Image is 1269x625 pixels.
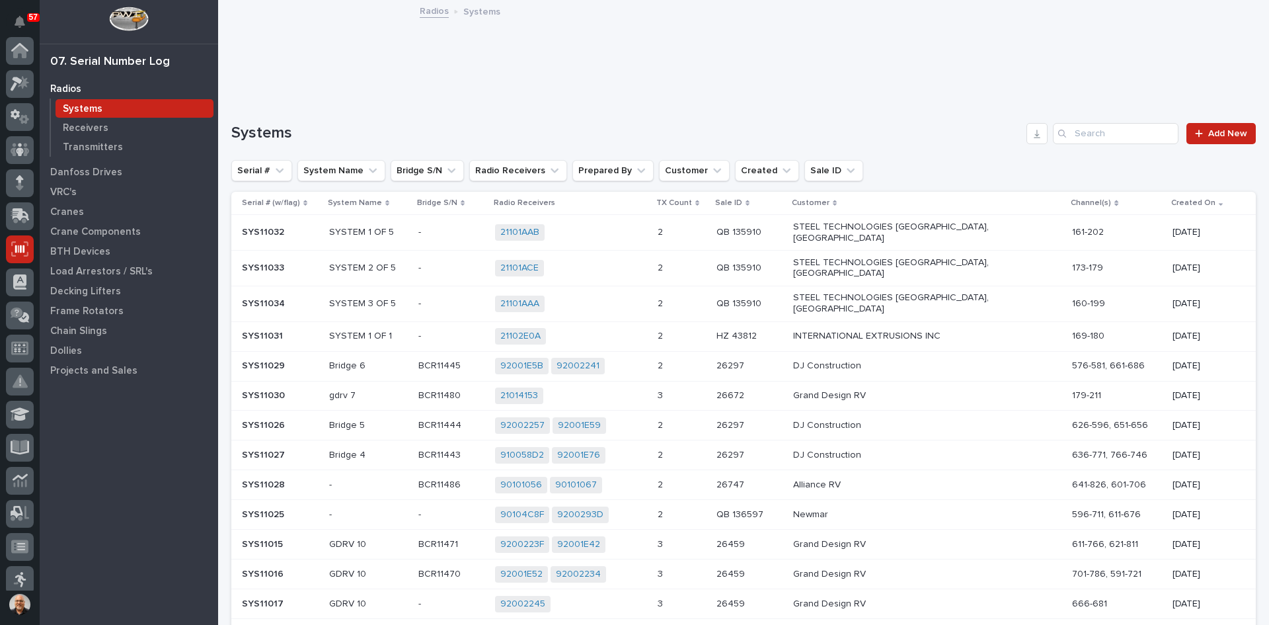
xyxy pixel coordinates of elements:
[40,321,218,341] a: Chain Slings
[1186,123,1256,144] a: Add New
[658,417,666,431] p: 2
[500,331,541,342] a: 21102E0A
[242,196,300,210] p: Serial # (w/flag)
[329,509,408,521] p: -
[658,358,666,372] p: 2
[1173,599,1235,610] p: [DATE]
[231,381,1256,411] tr: SYS11030SYS11030 gdrv 7BCR11480BCR11480 21014153 33 2667226672 Grand Design RV179-211[DATE]
[793,539,1024,550] p: Grand Design RV
[1173,298,1235,310] p: [DATE]
[418,507,424,521] p: -
[1072,509,1161,521] p: 596-711, 611-676
[793,390,1024,401] p: Grand Design RV
[793,360,1024,372] p: DJ Construction
[557,509,603,521] a: 9200293D
[231,124,1021,143] h1: Systems
[716,260,764,274] p: QB 135910
[418,477,463,491] p: BCR11486
[716,224,764,238] p: QB 135910
[418,566,463,580] p: BCR11470
[418,596,424,610] p: -
[40,222,218,241] a: Crane Components
[1173,569,1235,580] p: [DATE]
[231,215,1256,251] tr: SYS11032SYS11032 SYSTEM 1 OF 5-- 21101AAB 22 QB 135910QB 135910 STEEL TECHNOLOGIES [GEOGRAPHIC_DA...
[715,196,742,210] p: Sale ID
[50,187,77,198] p: VRC's
[329,227,408,238] p: SYSTEM 1 OF 5
[658,260,666,274] p: 2
[40,360,218,380] a: Projects and Sales
[556,569,601,580] a: 92002234
[418,358,463,372] p: BCR11445
[557,539,600,550] a: 92001E42
[716,447,747,461] p: 26297
[500,599,545,610] a: 92002245
[1072,298,1161,310] p: 160-199
[656,196,692,210] p: TX Count
[557,360,599,372] a: 92002241
[793,420,1024,431] p: DJ Construction
[500,509,544,521] a: 90104C8F
[1072,569,1161,580] p: 701-786, 591-721
[50,306,124,317] p: Frame Rotators
[1171,196,1215,210] p: Created On
[50,325,107,337] p: Chain Slings
[1072,599,1161,610] p: 666-681
[793,257,1024,280] p: STEEL TECHNOLOGIES [GEOGRAPHIC_DATA], [GEOGRAPHIC_DATA]
[231,560,1256,589] tr: SYS11016SYS11016 GDRV 10BCR11470BCR11470 92001E52 92002234 33 2645926459 Grand Design RV701-786, ...
[658,328,666,342] p: 2
[40,301,218,321] a: Frame Rotators
[659,160,730,181] button: Customer
[557,450,600,461] a: 92001E76
[1072,360,1161,372] p: 576-581, 661-686
[231,286,1256,321] tr: SYS11034SYS11034 SYSTEM 3 OF 5-- 21101AAA 22 QB 135910QB 135910 STEEL TECHNOLOGIES [GEOGRAPHIC_DA...
[658,224,666,238] p: 2
[735,160,799,181] button: Created
[658,536,666,550] p: 3
[231,411,1256,440] tr: SYS11026SYS11026 Bridge 5BCR11444BCR11444 92002257 92001E59 22 2629726297 DJ Construction626-596,...
[231,500,1256,530] tr: SYS11025SYS11025 --- 90104C8F 9200293D 22 QB 136597QB 136597 Newmar596-711, 611-676[DATE]
[469,160,567,181] button: Radio Receivers
[329,390,408,401] p: gdrv 7
[329,360,408,372] p: Bridge 6
[329,479,408,491] p: -
[242,566,286,580] p: SYS11016
[1072,539,1161,550] p: 611-766, 621-811
[420,3,449,18] a: Radios
[1173,390,1235,401] p: [DATE]
[242,358,288,372] p: SYS11029
[1208,129,1247,138] span: Add New
[242,596,286,610] p: SYS11017
[1173,227,1235,238] p: [DATE]
[500,360,543,372] a: 92001E5B
[1173,331,1235,342] p: [DATE]
[391,160,464,181] button: Bridge S/N
[1173,420,1235,431] p: [DATE]
[63,103,102,115] p: Systems
[109,7,148,31] img: Workspace Logo
[494,196,555,210] p: Radio Receivers
[231,321,1256,351] tr: SYS11031SYS11031 SYSTEM 1 OF 1-- 21102E0A 22 HZ 43812HZ 43812 INTERNATIONAL EXTRUSIONS INC169-180...
[1072,390,1161,401] p: 179-211
[418,388,463,401] p: BCR11480
[793,599,1024,610] p: Grand Design RV
[40,281,218,301] a: Decking Lifters
[793,479,1024,491] p: Alliance RV
[50,83,81,95] p: Radios
[40,241,218,261] a: BTH Devices
[329,420,408,431] p: Bridge 5
[40,261,218,281] a: Load Arrestors / SRL's
[329,450,408,461] p: Bridge 4
[418,296,424,310] p: -
[329,539,408,550] p: GDRV 10
[716,358,747,372] p: 26297
[1072,450,1161,461] p: 636-771, 766-746
[716,507,766,521] p: QB 136597
[716,388,747,401] p: 26672
[500,263,539,274] a: 21101ACE
[63,142,123,153] p: Transmitters
[417,196,457,210] p: Bridge S/N
[658,477,666,491] p: 2
[6,591,34,618] button: users-avatar
[231,160,292,181] button: Serial #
